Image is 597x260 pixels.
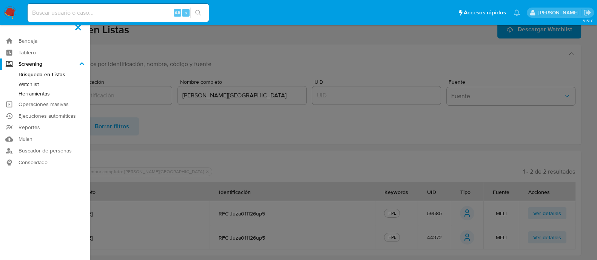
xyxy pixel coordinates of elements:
button: search-icon [190,8,206,18]
p: anamaria.arriagasanchez@mercadolibre.com.mx [538,9,581,16]
span: Accesos rápidos [464,9,506,17]
span: Alt [174,9,180,16]
span: 3.151.0 [582,18,593,24]
a: Notificaciones [514,9,520,16]
input: Buscar usuario o caso... [28,8,209,18]
a: Salir [583,9,591,17]
span: s [185,9,187,16]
